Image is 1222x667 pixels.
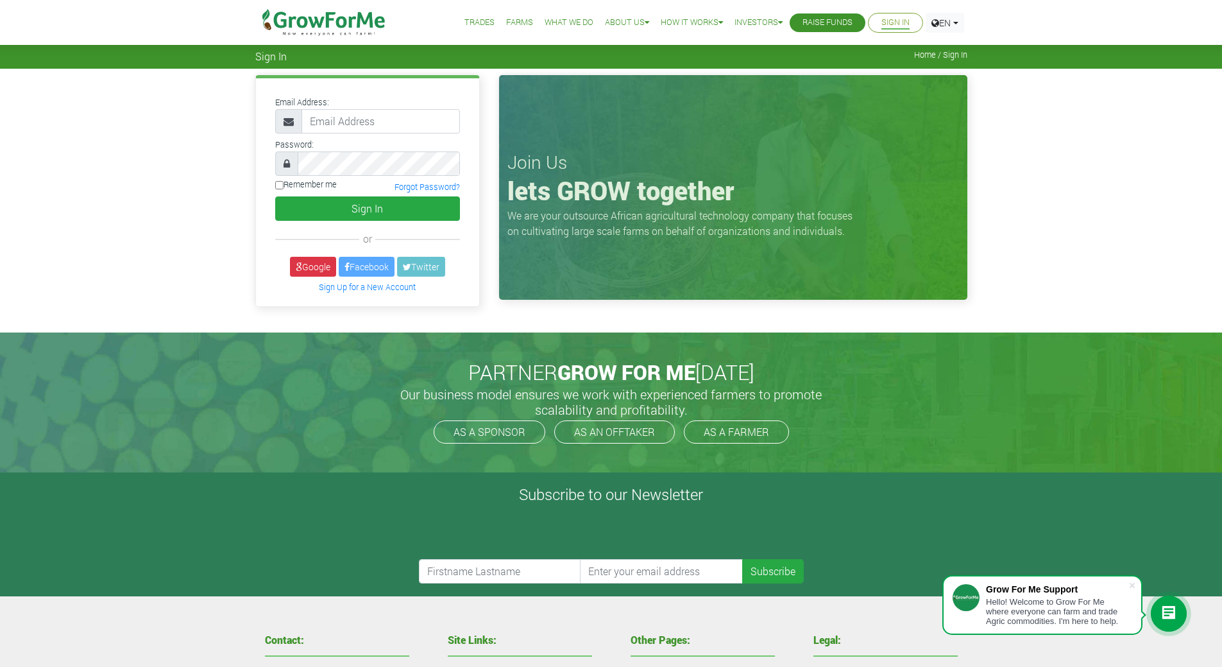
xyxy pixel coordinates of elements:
a: AS A SPONSOR [434,420,545,444]
a: EN [926,13,964,33]
input: Firstname Lastname [419,559,582,584]
label: Remember me [275,178,337,191]
div: Hello! Welcome to Grow For Me where everyone can farm and trade Agric commodities. I'm here to help. [986,597,1128,626]
h4: Subscribe to our Newsletter [16,485,1206,504]
a: Raise Funds [802,16,853,30]
h4: Other Pages: [631,635,775,645]
input: Enter your email address [580,559,743,584]
a: Sign Up for a New Account [319,282,416,292]
input: Email Address [301,109,460,134]
a: Farms [506,16,533,30]
a: Google [290,257,336,277]
a: AS AN OFFTAKER [554,420,675,444]
h2: PARTNER [DATE] [260,360,962,385]
a: Sign In [881,16,910,30]
div: Grow For Me Support [986,584,1128,594]
label: Email Address: [275,96,329,108]
span: GROW FOR ME [557,358,695,386]
button: Subscribe [742,559,804,584]
span: Home / Sign In [914,50,967,60]
h4: Contact: [265,635,409,645]
p: We are your outsource African agricultural technology company that focuses on cultivating large s... [507,208,860,239]
h4: Site Links: [448,635,592,645]
button: Sign In [275,196,460,221]
span: Sign In [255,50,287,62]
h5: Our business model ensures we work with experienced farmers to promote scalability and profitabil... [387,386,836,417]
a: What We Do [545,16,593,30]
iframe: reCAPTCHA [419,509,614,559]
h3: Join Us [507,152,959,173]
h1: lets GROW together [507,175,959,206]
input: Remember me [275,181,284,189]
a: About Us [605,16,649,30]
a: Investors [734,16,783,30]
label: Password: [275,139,314,151]
a: Forgot Password? [395,182,460,192]
h4: Legal: [813,635,958,645]
a: Trades [464,16,495,30]
a: How it Works [661,16,723,30]
div: or [275,231,460,247]
a: AS A FARMER [684,420,789,444]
